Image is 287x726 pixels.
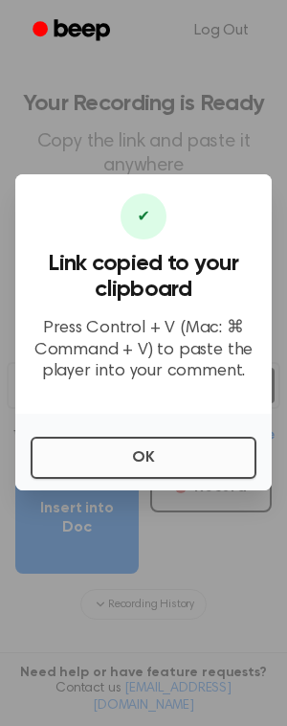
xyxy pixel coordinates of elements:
[31,251,256,303] h3: Link copied to your clipboard
[19,12,127,50] a: Beep
[31,437,256,479] button: OK
[175,8,268,54] a: Log Out
[121,193,166,239] div: ✔
[31,318,256,383] p: Press Control + V (Mac: ⌘ Command + V) to paste the player into your comment.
